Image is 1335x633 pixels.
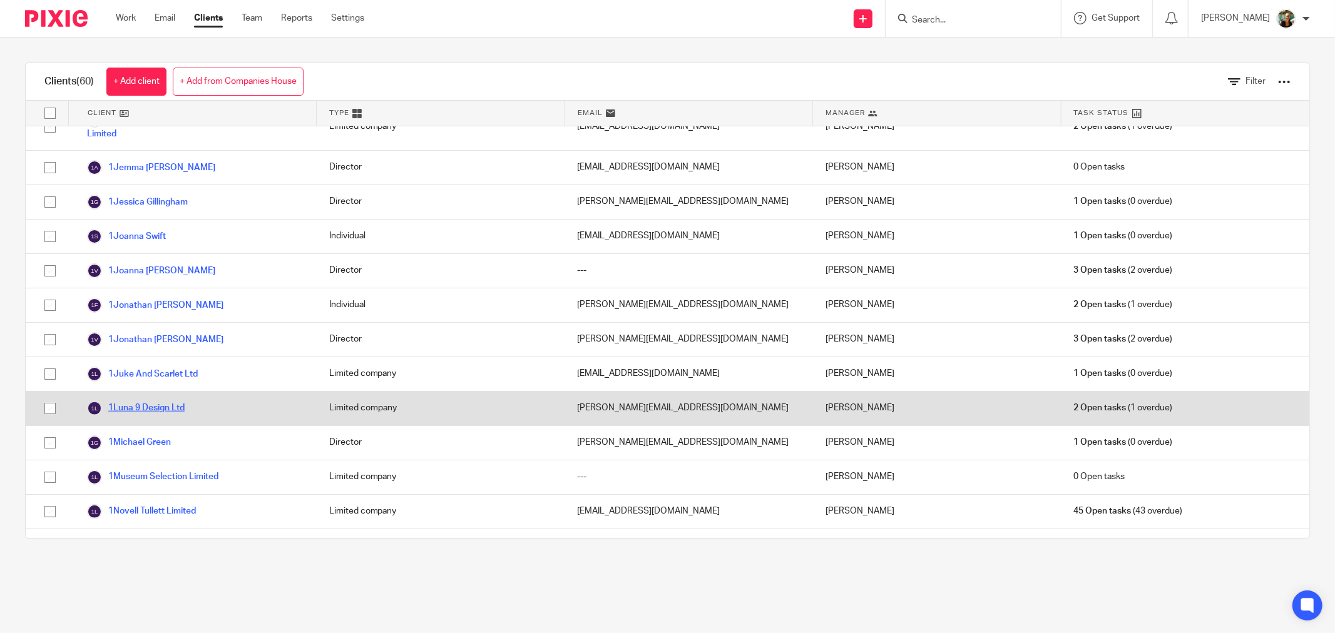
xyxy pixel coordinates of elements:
img: svg%3E [87,401,102,416]
div: [PERSON_NAME] [813,151,1061,185]
span: Email [578,108,603,118]
a: Settings [331,12,364,24]
a: Clients [194,12,223,24]
span: (43 overdue) [1073,505,1182,517]
img: Photo2.jpg [1276,9,1296,29]
span: Type [329,108,349,118]
a: 1Jonathan [PERSON_NAME] [87,332,223,347]
span: (0 overdue) [1073,436,1172,448]
span: (2 overdue) [1073,333,1172,345]
div: Director [317,426,565,460]
a: 1Jessica Gillingham [87,195,188,210]
img: svg%3E [87,298,102,313]
img: svg%3E [87,367,102,382]
span: (0 overdue) [1073,230,1172,242]
div: [PERSON_NAME][EMAIL_ADDRESS][DOMAIN_NAME] [565,426,813,460]
span: Manager [826,108,865,118]
span: 2 Open tasks [1073,120,1126,133]
p: [PERSON_NAME] [1201,12,1270,24]
input: Select all [38,101,62,125]
span: (1 overdue) [1073,402,1172,414]
div: [EMAIL_ADDRESS][DOMAIN_NAME] [565,495,813,529]
div: [PERSON_NAME][EMAIL_ADDRESS][DOMAIN_NAME] [565,529,813,563]
div: [PERSON_NAME][EMAIL_ADDRESS][DOMAIN_NAME] [565,323,813,357]
div: [PERSON_NAME] [813,288,1061,322]
a: Team [242,12,262,24]
div: [PERSON_NAME] [813,495,1061,529]
span: 45 Open tasks [1073,505,1131,517]
div: [PERSON_NAME] [813,460,1061,494]
img: svg%3E [87,195,102,210]
div: Director [317,529,565,563]
div: Director [317,151,565,185]
img: svg%3E [87,263,102,278]
div: [PERSON_NAME] [813,220,1061,253]
span: (0 overdue) [1073,367,1172,380]
div: [PERSON_NAME][EMAIL_ADDRESS][DOMAIN_NAME] [565,185,813,219]
a: 1Luna 9 Design Ltd [87,401,185,416]
span: 1 Open tasks [1073,230,1126,242]
img: svg%3E [87,435,102,450]
div: Individual [317,288,565,322]
div: --- [565,460,813,494]
a: 1Michael Green [87,435,171,450]
h1: Clients [44,75,94,88]
span: 1 Open tasks [1073,367,1126,380]
span: (0 overdue) [1073,195,1172,208]
div: [PERSON_NAME] [813,426,1061,460]
div: [EMAIL_ADDRESS][DOMAIN_NAME] [565,357,813,391]
span: Client [88,108,116,118]
div: Limited company [317,103,565,149]
span: 1 Open tasks [1073,436,1126,448]
span: 0 Open tasks [1073,470,1125,483]
a: 1Novell Tullett Limited [87,504,196,519]
a: 1Joanna Swift [87,229,166,244]
div: [EMAIL_ADDRESS][DOMAIN_NAME] [565,220,813,253]
a: 1Juke And Scarlet Ltd [87,367,198,382]
a: + Add from Companies House [173,68,304,96]
div: [PERSON_NAME][EMAIL_ADDRESS][DOMAIN_NAME] [565,288,813,322]
a: Email [155,12,175,24]
span: 1 Open tasks [1073,195,1126,208]
div: [EMAIL_ADDRESS][DOMAIN_NAME] [565,151,813,185]
div: Director [317,185,565,219]
span: 2 Open tasks [1073,298,1126,311]
a: 1J [PERSON_NAME] Plumbing And Heating Limited [87,113,304,140]
span: Task Status [1074,108,1129,118]
div: --- [565,254,813,288]
img: svg%3E [87,332,102,347]
div: Director [317,254,565,288]
div: [EMAIL_ADDRESS][DOMAIN_NAME] [565,103,813,149]
a: 1Jonathan [PERSON_NAME] [87,298,223,313]
div: [PERSON_NAME] [813,392,1061,425]
span: 3 Open tasks [1073,333,1126,345]
div: [PERSON_NAME] [813,357,1061,391]
span: 3 Open tasks [1073,264,1126,276]
span: (1 overdue) [1073,120,1172,133]
img: svg%3E [87,160,102,175]
div: [PERSON_NAME][EMAIL_ADDRESS][DOMAIN_NAME] [565,392,813,425]
div: Limited company [317,392,565,425]
a: + Add client [106,68,166,96]
a: 1Joanna [PERSON_NAME] [87,263,215,278]
a: 1Museum Selection Limited [87,470,218,485]
a: 1Jemma [PERSON_NAME] [87,160,215,175]
span: 0 Open tasks [1073,161,1125,173]
img: svg%3E [87,229,102,244]
img: Pixie [25,10,88,27]
div: [PERSON_NAME] [813,323,1061,357]
span: (60) [76,76,94,86]
div: [PERSON_NAME] [813,103,1061,149]
span: Filter [1245,77,1266,86]
div: Individual [317,220,565,253]
div: Limited company [317,460,565,494]
div: [PERSON_NAME] [813,254,1061,288]
img: svg%3E [87,470,102,485]
input: Search [911,15,1023,26]
div: [PERSON_NAME] [813,529,1061,563]
div: Limited company [317,495,565,529]
span: Get Support [1092,14,1140,23]
a: Work [116,12,136,24]
div: Limited company [317,357,565,391]
div: [PERSON_NAME] [813,185,1061,219]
